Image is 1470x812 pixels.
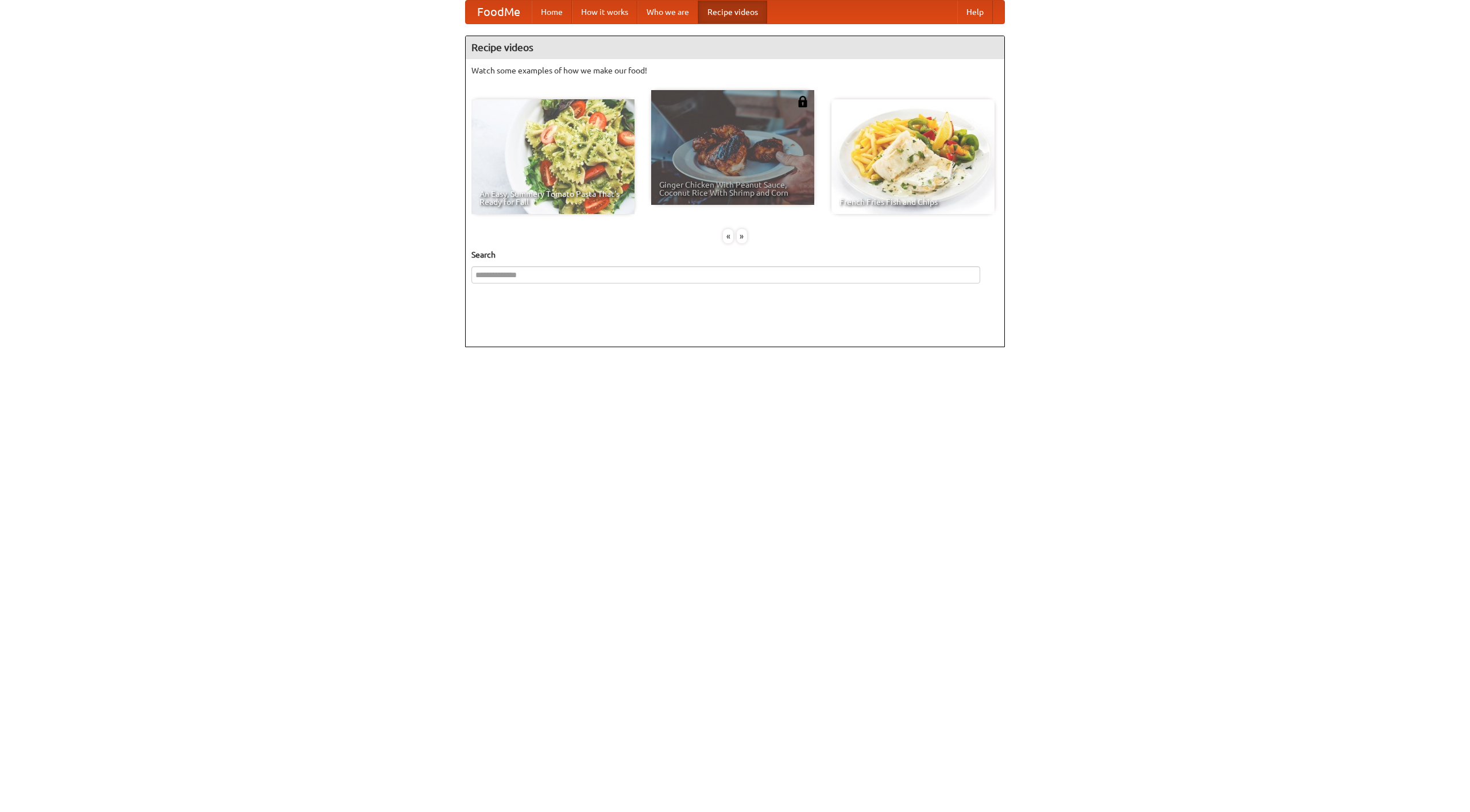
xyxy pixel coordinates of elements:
[532,1,572,24] a: Home
[957,1,993,24] a: Help
[840,198,987,206] span: French Fries Fish and Chips
[466,1,532,24] a: FoodMe
[479,190,626,206] span: An Easy, Summery Tomato Pasta That's Ready for Fall
[698,1,767,24] a: Recipe videos
[471,249,999,261] h5: Search
[471,99,635,214] a: An Easy, Summery Tomato Pasta That's Ready for Fall
[637,1,698,24] a: Who we are
[797,96,808,107] img: 483408.png
[572,1,637,24] a: How it works
[723,229,733,243] div: «
[737,229,747,243] div: »
[466,36,1004,59] h4: Recipe videos
[831,99,995,214] a: French Fries Fish and Chips
[471,65,999,76] p: Watch some examples of how we make our food!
